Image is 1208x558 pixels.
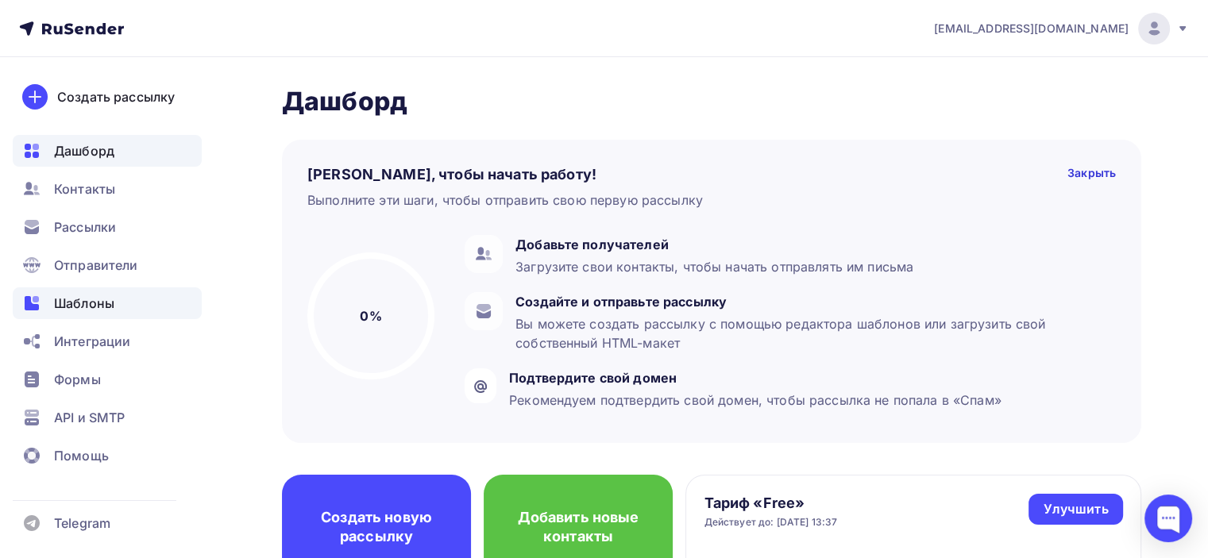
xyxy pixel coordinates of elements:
div: Рекомендуем подтвердить свой домен, чтобы рассылка не попала в «Спам» [509,391,1002,410]
a: Дашборд [13,135,202,167]
span: Telegram [54,514,110,533]
span: Шаблоны [54,294,114,313]
a: Рассылки [13,211,202,243]
h4: Создать новую рассылку [307,508,446,546]
h4: Тариф «Free» [704,494,838,513]
a: Контакты [13,173,202,205]
a: Формы [13,364,202,395]
h4: Добавить новые контакты [509,508,647,546]
span: Отправители [54,256,138,275]
h5: 0% [360,306,381,325]
div: Создать рассылку [57,87,175,106]
span: Контакты [54,179,115,198]
div: Действует до: [DATE] 13:37 [704,516,838,529]
div: Закрыть [1067,165,1116,184]
span: Интеграции [54,332,130,351]
span: Помощь [54,446,109,465]
div: Улучшить [1043,500,1108,518]
span: Дашборд [54,141,114,160]
div: Вы можете создать рассылку с помощью редактора шаблонов или загрузить свой собственный HTML-макет [515,314,1108,352]
div: Создайте и отправьте рассылку [515,292,1108,311]
span: Формы [54,370,101,389]
a: Шаблоны [13,287,202,319]
h2: Дашборд [282,86,1141,117]
a: Отправители [13,249,202,281]
div: Выполните эти шаги, чтобы отправить свою первую рассылку [307,190,703,210]
h4: [PERSON_NAME], чтобы начать работу! [307,165,596,184]
div: Подтвердите свой домен [509,368,1002,387]
span: [EMAIL_ADDRESS][DOMAIN_NAME] [934,21,1129,37]
div: Загрузите свои контакты, чтобы начать отправлять им письма [515,257,913,276]
div: Добавьте получателей [515,235,913,254]
a: [EMAIL_ADDRESS][DOMAIN_NAME] [934,13,1189,44]
span: API и SMTP [54,408,125,427]
span: Рассылки [54,217,116,237]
